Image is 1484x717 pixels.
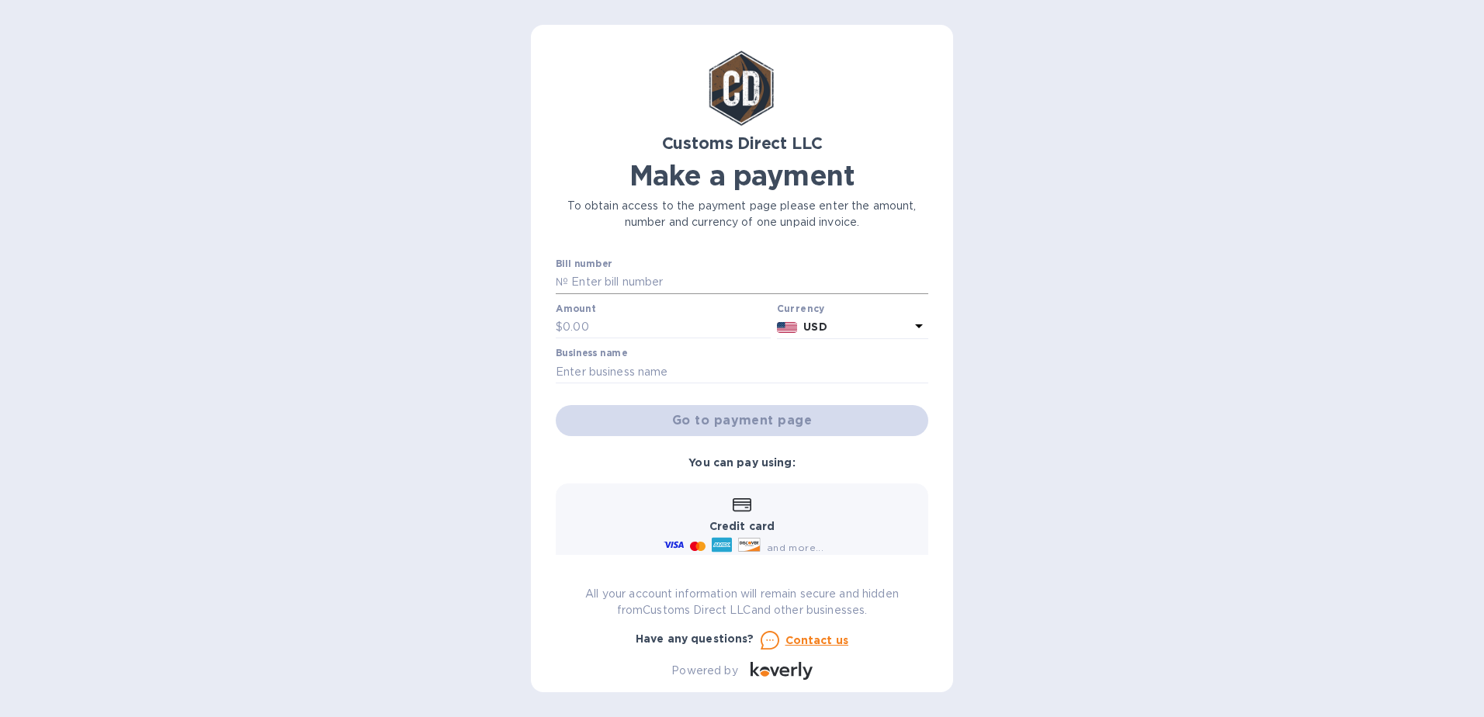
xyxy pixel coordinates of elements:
label: Amount [556,304,595,313]
u: Contact us [785,634,849,646]
p: Powered by [671,663,737,679]
input: Enter business name [556,360,928,383]
h1: Make a payment [556,159,928,192]
b: Credit card [709,520,775,532]
img: USD [777,322,798,333]
input: 0.00 [563,316,771,339]
b: Currency [777,303,825,314]
b: Have any questions? [636,632,754,645]
p: № [556,274,568,290]
p: $ [556,319,563,335]
b: You can pay using: [688,456,795,469]
p: To obtain access to the payment page please enter the amount, number and currency of one unpaid i... [556,198,928,230]
p: All your account information will remain secure and hidden from Customs Direct LLC and other busi... [556,586,928,618]
b: Customs Direct LLC [662,133,823,153]
input: Enter bill number [568,271,928,294]
label: Business name [556,349,627,358]
span: and more... [767,542,823,553]
label: Bill number [556,260,612,269]
b: USD [803,320,827,333]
